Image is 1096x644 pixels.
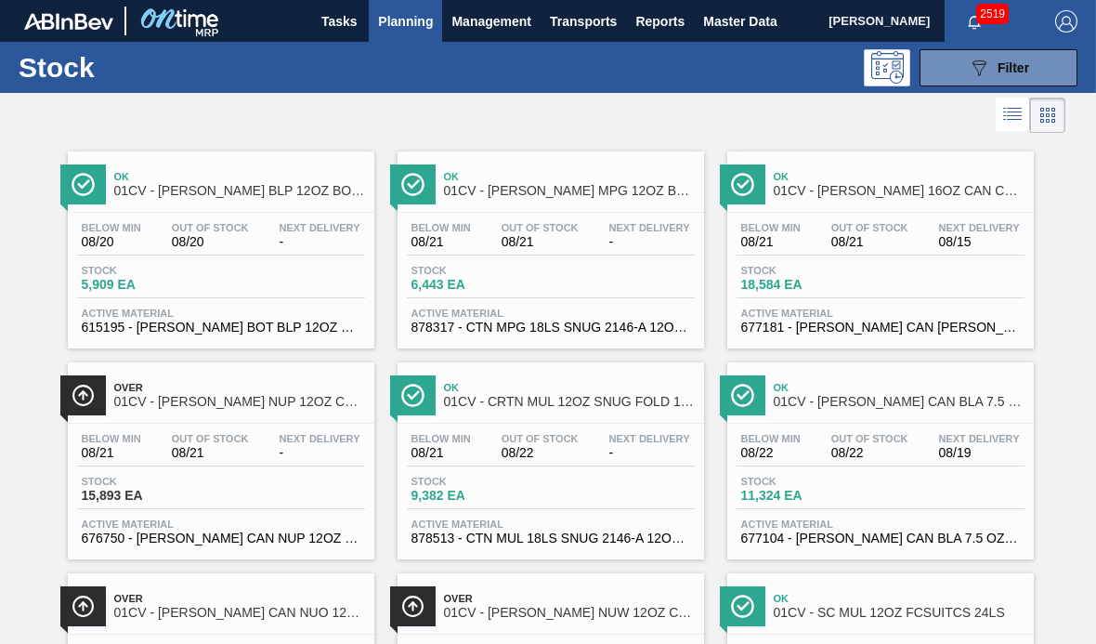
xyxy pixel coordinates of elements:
span: Over [444,593,695,604]
span: 677104 - CARR CAN BLA 7.5 OZ CAN PK 12/7.5 SLEEK [741,532,1020,545]
span: Below Min [82,222,141,233]
span: 878317 - CTN MPG 18LS SNUG 2146-A 12OZ FOLD 0522 [411,321,690,335]
span: 676750 - CARR CAN NUP 12OZ CAN PK 4/12 SLEEK 0723 [82,532,360,545]
span: Next Delivery [609,433,690,444]
span: 01CV - CARR BLP 12OZ BOT SNUG 12/12 12OZ BOT [114,184,365,198]
span: Management [451,10,531,33]
span: Active Material [741,519,1020,530]
span: 08/21 [502,235,579,249]
span: Below Min [411,433,471,444]
span: Next Delivery [280,433,360,444]
span: 08/20 [172,235,249,249]
span: 2519 [976,4,1009,24]
img: Ícone [731,173,754,196]
span: 11,324 EA [741,489,871,503]
span: Filter [998,60,1029,75]
span: Below Min [82,433,141,444]
h1: Stock [19,57,270,78]
span: Next Delivery [939,222,1020,233]
span: Master Data [703,10,776,33]
span: Stock [741,476,871,487]
span: Active Material [411,308,690,319]
span: Below Min [741,433,801,444]
span: 08/22 [502,446,579,460]
span: Planning [378,10,433,33]
a: ÍconeOk01CV - [PERSON_NAME] MPG 12OZ BOT SNUG 18/12 12OZ BOTBelow Min08/21Out Of Stock08/21Next D... [384,138,713,348]
span: Below Min [411,222,471,233]
img: Ícone [72,173,95,196]
div: Card Vision [1030,98,1065,133]
span: Out Of Stock [831,222,908,233]
span: Stock [741,265,871,276]
img: TNhmsLtSVTkK8tSr43FrP2fwEKptu5GPRR3wAAAABJRU5ErkJggg== [24,13,113,30]
span: 615195 - CARR BOT BLP 12OZ SNUG 12/12 12OZ BOT 11 [82,321,360,335]
span: 6,443 EA [411,278,541,292]
span: Ok [444,382,695,393]
span: Out Of Stock [502,222,579,233]
span: - [280,235,360,249]
span: Ok [774,171,1024,182]
span: 9,382 EA [411,489,541,503]
span: Ok [774,593,1024,604]
img: Ícone [401,173,424,196]
img: Ícone [731,384,754,407]
span: 15,893 EA [82,489,212,503]
a: ÍconeOk01CV - [PERSON_NAME] BLP 12OZ BOT SNUG 12/12 12OZ BOTBelow Min08/20Out Of Stock08/20Next D... [54,138,384,348]
span: 08/21 [172,446,249,460]
a: ÍconeOk01CV - CRTN MUL 12OZ SNUG FOLD 18LS 2146-A AQUEOUS COATINGBelow Min08/21Out Of Stock08/22N... [384,348,713,559]
span: Ok [774,382,1024,393]
span: - [609,446,690,460]
span: 01CV - CARR CAN BLA 7.5 OZ CAN PK 12/7.5 SLEEK [774,395,1024,409]
span: Out Of Stock [172,222,249,233]
span: Stock [82,476,212,487]
img: Ícone [401,595,424,618]
span: Next Delivery [609,222,690,233]
span: - [280,446,360,460]
button: Notifications [945,8,1004,34]
span: - [609,235,690,249]
span: Stock [411,476,541,487]
span: 01CV - CARR CAN NUO 12OZ CAN PK 4/12 SLEEK 0723 [114,606,365,620]
span: Active Material [82,519,360,530]
span: 5,909 EA [82,278,212,292]
span: Tasks [319,10,359,33]
span: Stock [82,265,212,276]
span: Active Material [82,308,360,319]
span: Out Of Stock [831,433,908,444]
img: Logout [1055,10,1077,33]
span: Ok [444,171,695,182]
div: List Vision [996,98,1030,133]
span: 01CV - CARR NUP 12OZ CAN CAN PK 4/12 SLEEK [114,395,365,409]
a: ÍconeOver01CV - [PERSON_NAME] NUP 12OZ CAN CAN PK 4/12 SLEEKBelow Min08/21Out Of Stock08/21Next D... [54,348,384,559]
span: 08/19 [939,446,1020,460]
span: Transports [550,10,617,33]
span: 08/22 [741,446,801,460]
span: 01CV - CARR BUD 16OZ CAN CAN PK 8/16 CAN [774,184,1024,198]
span: 08/21 [82,446,141,460]
img: Ícone [72,384,95,407]
span: Over [114,593,365,604]
span: Below Min [741,222,801,233]
span: Next Delivery [939,433,1020,444]
span: 08/21 [831,235,908,249]
a: ÍconeOk01CV - [PERSON_NAME] CAN BLA 7.5 OZ CAN PK 12/7.5 SLEEKBelow Min08/22Out Of Stock08/22Next... [713,348,1043,559]
span: 01CV - CRTN MUL 12OZ SNUG FOLD 18LS 2146-A AQUEOUS COATING [444,395,695,409]
span: Next Delivery [280,222,360,233]
span: Out Of Stock [502,433,579,444]
span: Over [114,382,365,393]
span: 08/21 [411,446,471,460]
span: Active Material [411,519,690,530]
span: 01CV - SC MUL 12OZ FCSUITCS 24LS [774,606,1024,620]
span: 878513 - CTN MUL 18LS SNUG 2146-A 12OZ FOLD 0723 [411,532,690,545]
span: 08/20 [82,235,141,249]
span: 18,584 EA [741,278,871,292]
img: Ícone [401,384,424,407]
span: Active Material [741,308,1020,319]
span: 677181 - CARR CAN BUD 16OZ CAN PK 8/16 CAN 1024 B [741,321,1020,335]
a: ÍconeOk01CV - [PERSON_NAME] 16OZ CAN CAN PK 8/16 CANBelow Min08/21Out Of Stock08/21Next Delivery0... [713,138,1043,348]
span: Ok [114,171,365,182]
div: Programming: no user selected [864,49,910,86]
button: Filter [920,49,1077,86]
span: 08/21 [411,235,471,249]
span: 08/15 [939,235,1020,249]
